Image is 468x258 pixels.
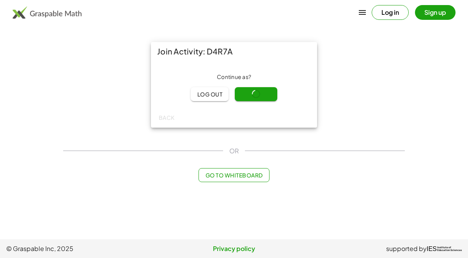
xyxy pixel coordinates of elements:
a: IESInstitute ofEducation Sciences [427,244,462,253]
button: Sign up [415,5,456,20]
span: supported by [386,244,427,253]
span: Log out [197,91,222,98]
button: Log in [372,5,409,20]
span: Go to Whiteboard [205,172,262,179]
span: OR [229,146,239,156]
span: Institute of Education Sciences [437,246,462,252]
span: © Graspable Inc, 2025 [6,244,158,253]
a: Privacy policy [158,244,310,253]
button: Log out [191,87,229,101]
span: IES [427,245,437,253]
button: Go to Whiteboard [199,168,269,182]
div: Join Activity: D4R7A [151,42,317,61]
div: Continue as ? [157,73,311,81]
